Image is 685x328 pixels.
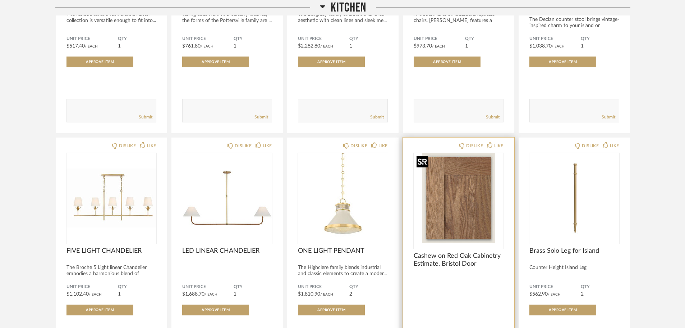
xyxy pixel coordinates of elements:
[529,305,596,315] button: Approve Item
[349,292,352,297] span: 2
[66,284,118,290] span: Unit Price
[486,114,500,120] a: Submit
[182,247,272,255] span: LED LINEAR CHANDELIER
[85,45,98,48] span: / Each
[610,142,619,149] div: LIKE
[182,57,249,67] button: Approve Item
[529,44,552,49] span: $1,038.70
[320,45,333,48] span: / Each
[298,247,388,255] span: ONE LIGHT PENDANT
[235,142,252,149] div: DISLIKE
[234,36,272,42] span: QTY
[263,142,272,149] div: LIKE
[529,265,619,271] div: Counter Height Island Leg
[86,60,114,64] span: Approve Item
[349,284,388,290] span: QTY
[118,284,156,290] span: QTY
[414,252,504,268] span: Cashew on Red Oak Cabinetry Estimate, Bristol Door
[465,44,468,49] span: 1
[529,36,581,42] span: Unit Price
[378,142,388,149] div: LIKE
[317,60,345,64] span: Approve Item
[433,60,461,64] span: Approve Item
[529,284,581,290] span: Unit Price
[548,293,561,296] span: / Each
[201,45,213,48] span: / Each
[350,142,367,149] div: DISLIKE
[66,247,156,255] span: FIVE LIGHT CHANDELIER
[414,36,465,42] span: Unit Price
[552,45,565,48] span: / Each
[414,153,504,243] div: 0
[89,293,102,296] span: / Each
[298,12,388,24] div: The Burghley family channels a tailored aesthetic with clean lines and sleek me...
[529,17,619,35] div: The Declan counter stool brings vintage-inspired charm to your island or counte...
[66,265,156,283] div: The Broche 5 Light linear Chandelier embodies a harmonious blend of traditi...
[254,114,268,120] a: Submit
[414,12,504,30] div: A modern take on traditional spindle chairs, [PERSON_NAME] features a sculptural ba...
[581,36,619,42] span: QTY
[414,153,504,243] img: undefined
[529,57,596,67] button: Approve Item
[549,60,577,64] span: Approve Item
[139,114,152,120] a: Submit
[581,292,584,297] span: 2
[202,60,230,64] span: Approve Item
[298,44,320,49] span: $2,282.80
[298,284,349,290] span: Unit Price
[414,44,432,49] span: $973.70
[66,36,118,42] span: Unit Price
[298,305,365,315] button: Approve Item
[529,247,619,255] span: Brass Solo Leg for Island
[582,142,599,149] div: DISLIKE
[494,142,504,149] div: LIKE
[182,36,234,42] span: Unit Price
[66,153,156,243] img: undefined
[66,57,133,67] button: Approve Item
[66,305,133,315] button: Approve Item
[581,44,584,49] span: 1
[147,142,156,149] div: LIKE
[202,308,230,312] span: Approve Item
[118,292,121,297] span: 1
[182,44,201,49] span: $761.80
[349,36,388,42] span: QTY
[119,142,136,149] div: DISLIKE
[298,153,388,243] img: undefined
[234,44,236,49] span: 1
[529,292,548,297] span: $562.90
[86,308,114,312] span: Approve Item
[581,284,619,290] span: QTY
[66,44,85,49] span: $517.40
[602,114,615,120] a: Submit
[529,153,619,243] img: undefined
[66,12,156,24] div: The functional and fashionable Xavier collection is versatile enough to fit into...
[118,36,156,42] span: QTY
[298,36,349,42] span: Unit Price
[320,293,333,296] span: / Each
[182,292,204,297] span: $1,688.70
[549,308,577,312] span: Approve Item
[234,284,272,290] span: QTY
[298,292,320,297] span: $1,810.90
[204,293,217,296] span: / Each
[370,114,384,120] a: Submit
[414,57,481,67] button: Approve Item
[66,292,89,297] span: $1,102.40
[182,305,249,315] button: Approve Item
[466,142,483,149] div: DISLIKE
[298,265,388,277] div: The Highclere family blends industrial and classic elements to create a moder...
[234,292,236,297] span: 1
[182,284,234,290] span: Unit Price
[182,153,272,243] img: undefined
[317,308,345,312] span: Approve Item
[349,44,352,49] span: 1
[118,44,121,49] span: 1
[432,45,445,48] span: / Each
[465,36,504,42] span: QTY
[182,12,272,24] div: Taking cues from mid-century fixtures, the forms of the Pottersville family are ...
[298,57,365,67] button: Approve Item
